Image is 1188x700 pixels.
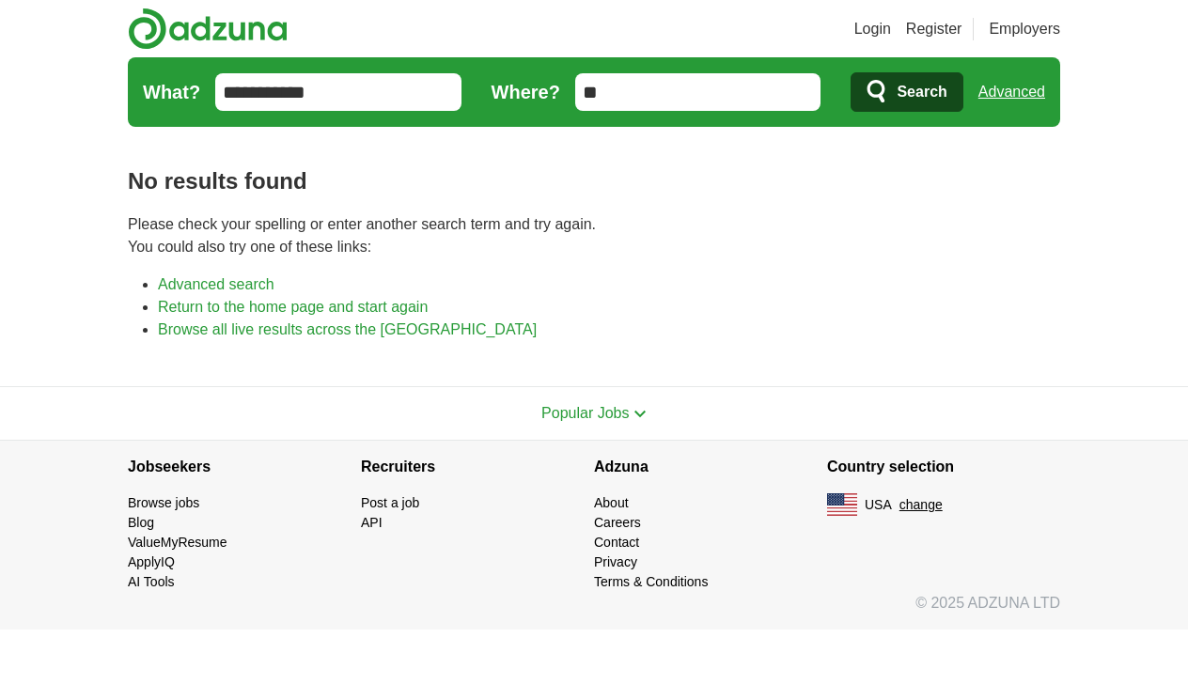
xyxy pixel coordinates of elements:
a: ApplyIQ [128,554,175,569]
div: © 2025 ADZUNA LTD [113,592,1075,630]
button: Search [851,72,962,112]
label: Where? [492,78,560,106]
span: USA [865,495,892,515]
a: Terms & Conditions [594,574,708,589]
span: Popular Jobs [541,405,629,421]
a: Browse all live results across the [GEOGRAPHIC_DATA] [158,321,537,337]
a: Advanced [978,73,1045,111]
a: AI Tools [128,574,175,589]
a: Browse jobs [128,495,199,510]
a: Post a job [361,495,419,510]
a: Register [906,18,962,40]
a: Login [854,18,891,40]
a: API [361,515,383,530]
a: Careers [594,515,641,530]
span: Search [897,73,946,111]
label: What? [143,78,200,106]
a: Advanced search [158,276,274,292]
img: US flag [827,493,857,516]
a: Contact [594,535,639,550]
a: Employers [989,18,1060,40]
p: Please check your spelling or enter another search term and try again. You could also try one of ... [128,213,1060,258]
a: ValueMyResume [128,535,227,550]
img: Adzuna logo [128,8,288,50]
img: toggle icon [633,410,647,418]
a: Privacy [594,554,637,569]
h4: Country selection [827,441,1060,493]
h1: No results found [128,164,1060,198]
a: Blog [128,515,154,530]
a: About [594,495,629,510]
a: Return to the home page and start again [158,299,428,315]
button: change [899,495,943,515]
